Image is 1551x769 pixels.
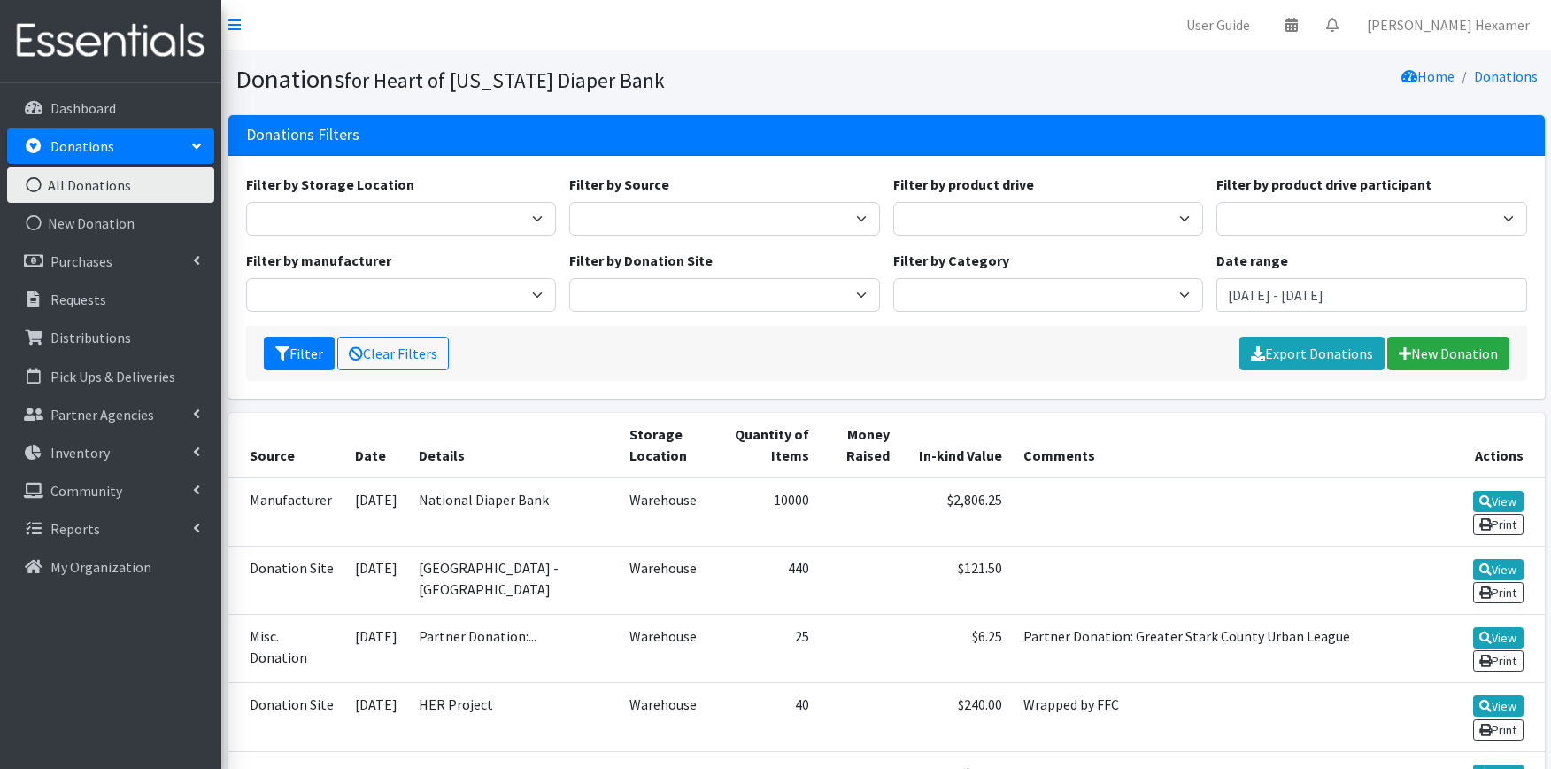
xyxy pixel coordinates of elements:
[1216,250,1288,271] label: Date range
[7,12,214,71] img: HumanEssentials
[264,337,335,370] button: Filter
[7,397,214,432] a: Partner Agencies
[619,683,723,751] td: Warehouse
[1013,683,1445,751] td: Wrapped by FFC
[337,337,449,370] a: Clear Filters
[1401,67,1455,85] a: Home
[900,683,1014,751] td: $240.00
[569,250,713,271] label: Filter by Donation Site
[408,615,618,683] td: Partner Donation:...
[1216,174,1431,195] label: Filter by product drive participant
[1473,491,1524,512] a: View
[722,615,820,683] td: 25
[1172,7,1264,43] a: User Guide
[228,478,345,547] td: Manufacturer
[344,546,408,614] td: [DATE]
[900,413,1014,478] th: In-kind Value
[569,174,669,195] label: Filter by Source
[50,482,122,500] p: Community
[344,413,408,478] th: Date
[50,558,151,576] p: My Organization
[50,99,116,117] p: Dashboard
[1216,278,1527,312] input: January 1, 2011 - December 31, 2011
[722,683,820,751] td: 40
[50,444,110,462] p: Inventory
[900,546,1014,614] td: $121.50
[619,413,723,478] th: Storage Location
[7,435,214,470] a: Inventory
[50,329,131,346] p: Distributions
[7,359,214,394] a: Pick Ups & Deliveries
[722,546,820,614] td: 440
[1473,514,1524,535] a: Print
[1473,719,1524,741] a: Print
[1473,650,1524,672] a: Print
[228,615,345,683] td: Misc. Donation
[7,128,214,164] a: Donations
[7,511,214,547] a: Reports
[7,473,214,509] a: Community
[1353,7,1544,43] a: [PERSON_NAME] Hexamer
[246,174,414,195] label: Filter by Storage Location
[50,291,106,308] p: Requests
[893,174,1034,195] label: Filter by product drive
[408,546,618,614] td: [GEOGRAPHIC_DATA] - [GEOGRAPHIC_DATA]
[7,90,214,126] a: Dashboard
[7,244,214,279] a: Purchases
[1474,67,1538,85] a: Donations
[1473,559,1524,580] a: View
[1239,337,1385,370] a: Export Donations
[344,478,408,547] td: [DATE]
[235,64,880,95] h1: Donations
[7,167,214,203] a: All Donations
[722,478,820,547] td: 10000
[408,413,618,478] th: Details
[7,320,214,355] a: Distributions
[50,520,100,538] p: Reports
[7,206,214,241] a: New Donation
[1473,627,1524,649] a: View
[900,478,1014,547] td: $2,806.25
[1387,337,1509,370] a: New Donation
[344,615,408,683] td: [DATE]
[1473,582,1524,603] a: Print
[228,413,345,478] th: Source
[893,250,1009,271] label: Filter by Category
[820,413,899,478] th: Money Raised
[722,413,820,478] th: Quantity of Items
[619,478,723,547] td: Warehouse
[246,250,391,271] label: Filter by manufacturer
[344,67,665,93] small: for Heart of [US_STATE] Diaper Bank
[50,406,154,423] p: Partner Agencies
[408,478,618,547] td: National Diaper Bank
[900,615,1014,683] td: $6.25
[1446,413,1545,478] th: Actions
[228,683,345,751] td: Donation Site
[7,282,214,317] a: Requests
[619,546,723,614] td: Warehouse
[50,137,114,155] p: Donations
[1013,615,1445,683] td: Partner Donation: Greater Stark County Urban League
[228,546,345,614] td: Donation Site
[619,615,723,683] td: Warehouse
[1013,413,1445,478] th: Comments
[408,683,618,751] td: HER Project
[1473,695,1524,717] a: View
[50,368,175,385] p: Pick Ups & Deliveries
[246,126,359,144] h3: Donations Filters
[50,252,112,270] p: Purchases
[7,549,214,585] a: My Organization
[344,683,408,751] td: [DATE]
